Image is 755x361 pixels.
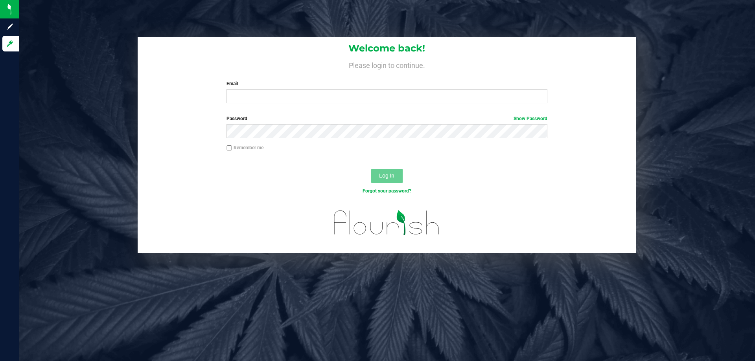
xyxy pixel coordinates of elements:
[138,43,636,53] h1: Welcome back!
[379,172,394,179] span: Log In
[363,188,411,194] a: Forgot your password?
[226,80,547,87] label: Email
[6,23,14,31] inline-svg: Sign up
[226,116,247,121] span: Password
[324,203,449,243] img: flourish_logo.svg
[226,144,263,151] label: Remember me
[371,169,403,183] button: Log In
[6,40,14,48] inline-svg: Log in
[226,145,232,151] input: Remember me
[138,60,636,69] h4: Please login to continue.
[514,116,547,121] a: Show Password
